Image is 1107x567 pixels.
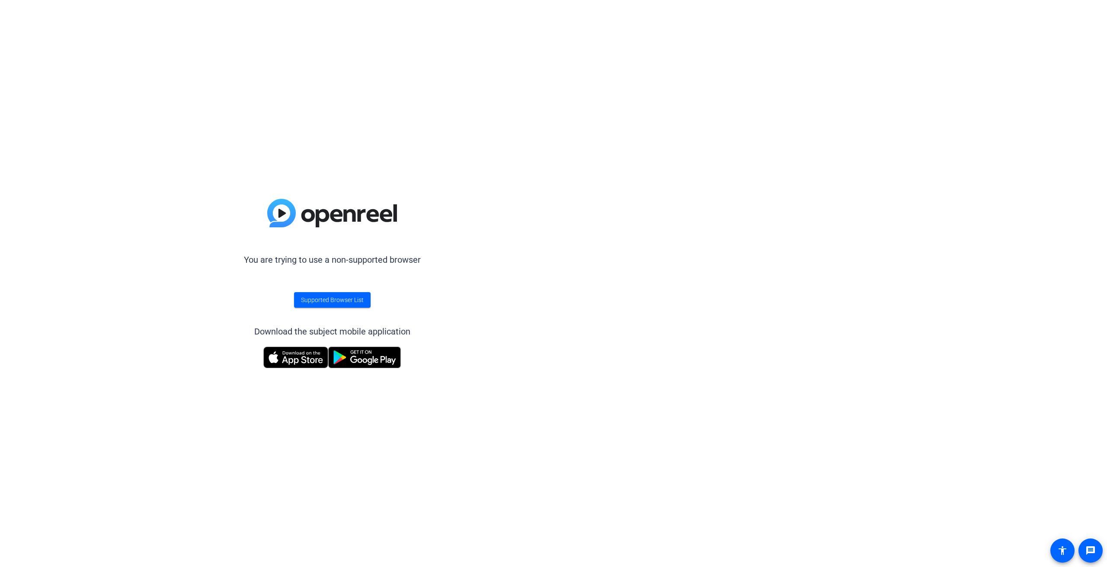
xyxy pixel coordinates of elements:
img: Download on the App Store [263,347,328,368]
div: Download the subject mobile application [254,325,410,338]
mat-icon: accessibility [1057,545,1068,556]
p: You are trying to use a non-supported browser [244,253,421,266]
span: Supported Browser List [301,296,364,305]
img: Get it on Google Play [328,347,401,368]
mat-icon: message [1085,545,1096,556]
img: blue-gradient.svg [267,199,397,227]
a: Supported Browser List [294,292,371,308]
